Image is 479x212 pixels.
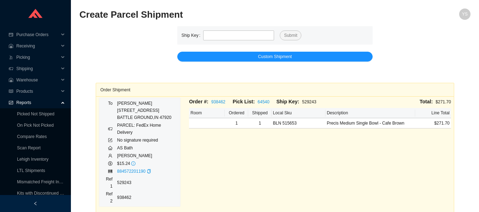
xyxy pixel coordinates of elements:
span: info-circle [131,161,135,166]
a: 884572201190 [117,169,145,174]
a: 938462 [211,99,225,104]
div: $271.70 [320,98,451,106]
th: Description [325,108,415,118]
td: Ref 1 [102,175,117,190]
td: No signature required [117,136,177,144]
h2: Create Parcel Shipment [79,8,373,21]
span: Warehouse [16,74,59,86]
a: 64540 [258,99,269,104]
span: copy [147,169,151,173]
td: 1 [225,118,248,128]
span: form [108,138,112,142]
a: Compare Rates [17,134,47,139]
span: Purchase Orders [16,29,59,40]
a: Mismatched Freight Invoices [17,179,71,184]
td: [PERSON_NAME] [117,152,177,160]
td: Ref 2 [102,190,117,205]
a: On Pick Not Picked [17,123,54,128]
span: Receiving [16,40,59,52]
td: To [102,99,117,121]
span: user [108,154,112,158]
a: Scan Report [17,145,41,150]
td: 938462 [117,190,177,205]
span: fund [9,101,13,105]
span: YS [462,8,468,20]
span: Products [16,86,59,97]
th: Ordered [225,108,248,118]
div: [PERSON_NAME] [STREET_ADDRESS] BATTLE GROUND , IN 47920 [117,100,177,121]
span: Shipping [16,63,59,74]
span: Picking [16,52,59,63]
span: Ship Key: [276,99,299,104]
th: Local Sku [272,108,325,118]
span: Pick List: [233,99,255,104]
th: Room [189,108,225,118]
a: Lehigh Inventory [17,157,49,162]
td: 529243 [117,175,177,190]
div: Order Shipment [100,83,450,96]
span: left [33,201,38,206]
button: Custom Shipment [177,52,373,62]
div: Precis Medium Single Bowl - Cafe Brown [327,120,414,127]
td: 1 [248,118,272,128]
th: Line Total [415,108,451,118]
span: Reports [16,97,59,108]
a: LTL Shipments [17,168,45,173]
td: $15.24 [117,160,177,167]
span: home [108,146,112,150]
td: $271.70 [415,118,451,128]
a: Kits with Discontinued Parts [17,191,70,196]
span: Order #: [189,99,208,104]
td: PARCEL: FedEx Home Delivery [117,121,177,136]
td: AS Bath [117,144,177,152]
label: Ship Key [182,30,203,40]
span: barcode [108,169,112,173]
div: 529243 [276,98,320,106]
span: credit-card [9,33,13,37]
td: BLN 515653 [272,118,325,128]
a: Picked Not Shipped [17,111,54,116]
button: Submit [280,30,301,40]
span: Total: [420,99,433,104]
span: Custom Shipment [258,53,292,60]
div: Copy [147,168,151,175]
span: read [9,89,13,93]
span: dollar [108,161,112,166]
th: Shipped [248,108,272,118]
